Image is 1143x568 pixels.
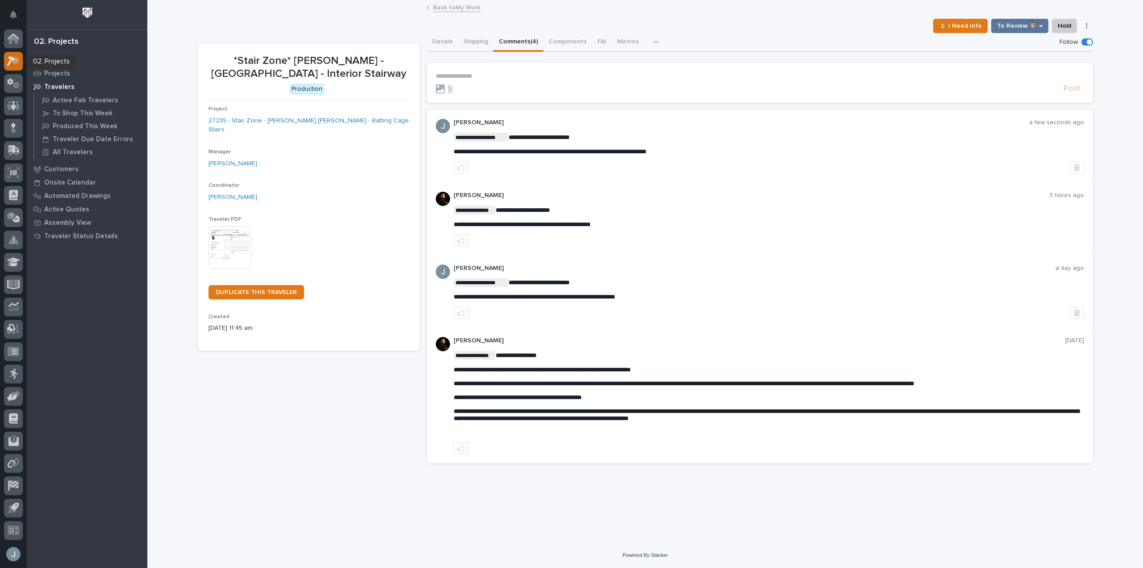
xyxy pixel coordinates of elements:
p: [PERSON_NAME] [454,265,1055,272]
a: [PERSON_NAME] [209,159,257,168]
p: [PERSON_NAME] [454,192,1049,199]
span: ⏳ I Need Info [939,21,982,31]
p: [DATE] 11:45 am [209,324,409,333]
a: Automated Drawings [27,189,147,202]
p: a few seconds ago [1029,119,1084,126]
button: Shipping [458,33,493,52]
a: Traveler Due Date Errors [34,133,147,145]
p: To Shop This Week [53,109,113,118]
button: like this post [454,307,469,319]
a: Travelers [27,80,147,93]
img: ACg8ocIJHU6JEmo4GV-3KL6HuSvSpWhSGqG5DdxF6tKpN6m2=s96-c [436,265,450,279]
a: To Shop This Week [34,107,147,119]
button: Post [1060,84,1084,94]
p: Active Quotes [44,206,89,214]
p: Traveler Status Details [44,232,118,240]
button: Hold [1052,19,1077,33]
div: 02. Projects [34,37,79,47]
a: All Travelers [34,146,147,158]
p: [DATE] [1065,337,1084,345]
a: Powered By Stacker [622,552,667,558]
p: Active Fab Travelers [53,97,118,105]
button: Comments (4) [493,33,543,52]
button: like this post [454,442,469,454]
a: My Work [27,53,147,67]
button: ⏳ I Need Info [933,19,988,33]
p: Customers [44,165,79,173]
a: Projects [27,67,147,80]
button: users-avatar [4,545,23,564]
p: Travelers [44,83,75,91]
img: Workspace Logo [79,4,96,21]
span: To Review 👨‍🏭 → [997,21,1043,31]
button: Metrics [612,33,644,52]
button: Details [427,33,458,52]
span: Traveler PDF [209,217,242,222]
span: Coordinator [209,183,239,188]
a: Produced This Week [34,120,147,132]
span: Hold [1058,21,1071,31]
img: zmKUmRVDQjmBLfnAs97p [436,192,450,206]
a: Customers [27,162,147,176]
button: Notifications [4,5,23,24]
a: Active Quotes [27,202,147,216]
button: To Review 👨‍🏭 → [991,19,1048,33]
div: Production [290,84,324,95]
button: like this post [454,235,469,246]
span: Post [1064,84,1080,94]
p: Automated Drawings [44,192,111,200]
img: ACg8ocIJHU6JEmo4GV-3KL6HuSvSpWhSGqG5DdxF6tKpN6m2=s96-c [436,119,450,133]
a: Back toMy Work [433,2,480,12]
p: a day ago [1055,265,1084,272]
p: Projects [44,70,70,78]
p: Assembly View [44,219,91,227]
button: like this post [454,162,469,173]
p: Follow [1060,38,1078,46]
a: Traveler Status Details [27,229,147,243]
p: [PERSON_NAME] [454,119,1029,126]
a: Assembly View [27,216,147,229]
p: 3 hours ago [1049,192,1084,199]
button: Delete post [1070,307,1084,319]
a: [PERSON_NAME] [209,193,257,202]
button: Delete post [1070,162,1084,173]
p: *Stair Zone* [PERSON_NAME] - [GEOGRAPHIC_DATA] - Interior Stairway [209,55,409,80]
p: All Travelers [53,148,93,156]
button: Components [543,33,592,52]
span: DUPLICATE THIS TRAVELER [216,289,297,295]
span: Created [209,314,229,320]
a: 27235 - Stair Zone - [PERSON_NAME] [PERSON_NAME] - Batting Cage Stairs [209,116,409,135]
a: Onsite Calendar [27,176,147,189]
p: Onsite Calendar [44,179,96,187]
p: [PERSON_NAME] [454,337,1065,345]
span: Project [209,106,227,112]
button: FAI [592,33,612,52]
a: Active Fab Travelers [34,94,147,106]
p: Traveler Due Date Errors [53,135,133,143]
p: My Work [44,56,71,64]
span: Manager [209,149,231,155]
img: zmKUmRVDQjmBLfnAs97p [436,337,450,351]
div: Notifications [11,11,23,25]
a: DUPLICATE THIS TRAVELER [209,285,304,299]
p: Produced This Week [53,122,117,130]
